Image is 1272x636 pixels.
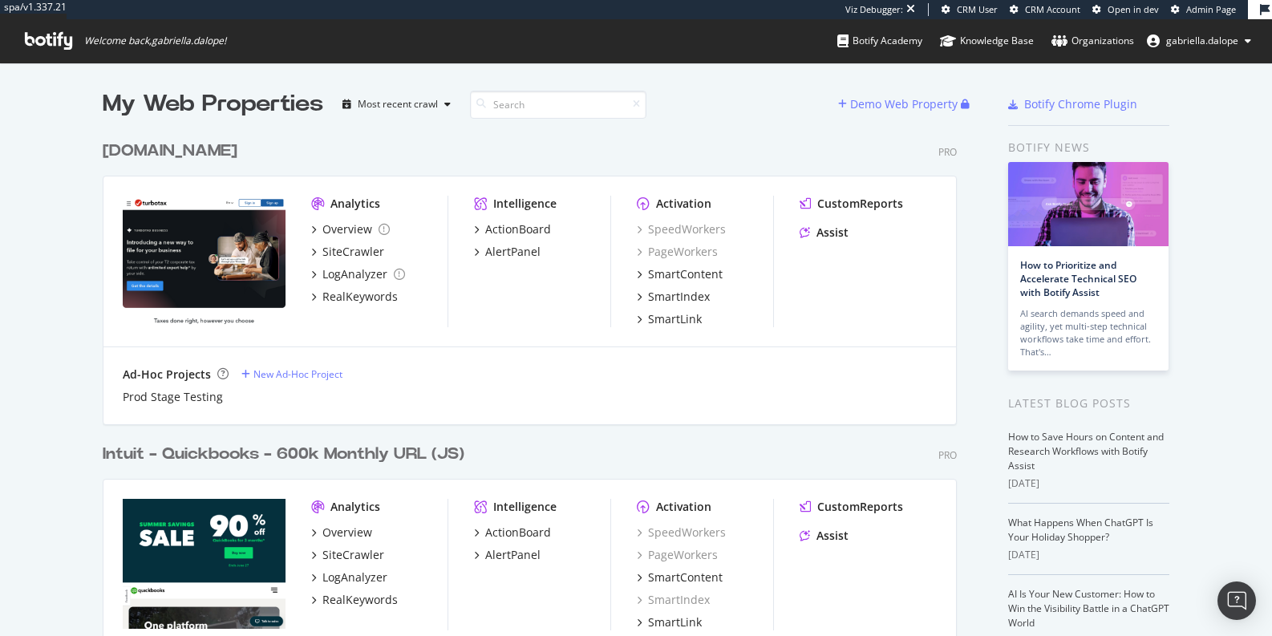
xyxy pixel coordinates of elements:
[103,443,471,466] a: Intuit - Quickbooks - 600k Monthly URL (JS)
[322,592,398,608] div: RealKeywords
[648,569,723,585] div: SmartContent
[816,225,849,241] div: Assist
[485,547,541,563] div: AlertPanel
[123,499,286,629] img: quickbooks.intuit.com
[838,97,961,111] a: Demo Web Property
[336,91,457,117] button: Most recent crawl
[817,499,903,515] div: CustomReports
[637,311,702,327] a: SmartLink
[637,569,723,585] a: SmartContent
[1186,3,1236,15] span: Admin Page
[123,196,286,326] img: turbotax.intuit.ca
[648,614,702,630] div: SmartLink
[1020,307,1157,359] div: AI search demands speed and agility, yet multi-step technical workflows take time and effort. Tha...
[637,221,726,237] a: SpeedWorkers
[850,96,958,112] div: Demo Web Property
[493,196,557,212] div: Intelligence
[1008,139,1169,156] div: Botify news
[637,614,702,630] a: SmartLink
[637,266,723,282] a: SmartContent
[938,448,957,462] div: Pro
[637,289,710,305] a: SmartIndex
[637,592,710,608] a: SmartIndex
[322,221,372,237] div: Overview
[322,547,384,563] div: SiteCrawler
[800,225,849,241] a: Assist
[1008,430,1164,472] a: How to Save Hours on Content and Research Workflows with Botify Assist
[800,196,903,212] a: CustomReports
[322,569,387,585] div: LogAnalyzer
[1166,34,1238,47] span: gabriella.dalope
[1171,3,1236,16] a: Admin Page
[84,34,226,47] span: Welcome back, gabriella.dalope !
[637,547,718,563] a: PageWorkers
[1134,28,1264,54] button: gabriella.dalope
[1010,3,1080,16] a: CRM Account
[800,499,903,515] a: CustomReports
[123,367,211,383] div: Ad-Hoc Projects
[474,547,541,563] a: AlertPanel
[103,88,323,120] div: My Web Properties
[800,528,849,544] a: Assist
[838,91,961,117] button: Demo Web Property
[103,140,237,163] div: [DOMAIN_NAME]
[648,311,702,327] div: SmartLink
[1051,33,1134,49] div: Organizations
[1108,3,1159,15] span: Open in dev
[311,525,372,541] a: Overview
[837,33,922,49] div: Botify Academy
[311,569,387,585] a: LogAnalyzer
[485,244,541,260] div: AlertPanel
[1008,548,1169,562] div: [DATE]
[123,389,223,405] a: Prod Stage Testing
[1020,258,1136,299] a: How to Prioritize and Accelerate Technical SEO with Botify Assist
[656,499,711,515] div: Activation
[648,266,723,282] div: SmartContent
[1008,587,1169,630] a: AI Is Your New Customer: How to Win the Visibility Battle in a ChatGPT World
[474,221,551,237] a: ActionBoard
[474,244,541,260] a: AlertPanel
[311,221,390,237] a: Overview
[648,289,710,305] div: SmartIndex
[940,19,1034,63] a: Knowledge Base
[1008,395,1169,412] div: Latest Blog Posts
[241,367,342,381] a: New Ad-Hoc Project
[493,499,557,515] div: Intelligence
[322,244,384,260] div: SiteCrawler
[470,91,646,119] input: Search
[942,3,998,16] a: CRM User
[322,525,372,541] div: Overview
[330,196,380,212] div: Analytics
[474,525,551,541] a: ActionBoard
[1217,581,1256,620] div: Open Intercom Messenger
[637,244,718,260] a: PageWorkers
[938,145,957,159] div: Pro
[330,499,380,515] div: Analytics
[485,221,551,237] div: ActionBoard
[1008,516,1153,544] a: What Happens When ChatGPT Is Your Holiday Shopper?
[1051,19,1134,63] a: Organizations
[637,525,726,541] a: SpeedWorkers
[957,3,998,15] span: CRM User
[837,19,922,63] a: Botify Academy
[322,266,387,282] div: LogAnalyzer
[311,289,398,305] a: RealKeywords
[311,244,384,260] a: SiteCrawler
[358,99,438,109] div: Most recent crawl
[1008,162,1169,246] img: How to Prioritize and Accelerate Technical SEO with Botify Assist
[940,33,1034,49] div: Knowledge Base
[253,367,342,381] div: New Ad-Hoc Project
[1008,476,1169,491] div: [DATE]
[103,443,464,466] div: Intuit - Quickbooks - 600k Monthly URL (JS)
[1008,96,1137,112] a: Botify Chrome Plugin
[656,196,711,212] div: Activation
[485,525,551,541] div: ActionBoard
[311,547,384,563] a: SiteCrawler
[817,196,903,212] div: CustomReports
